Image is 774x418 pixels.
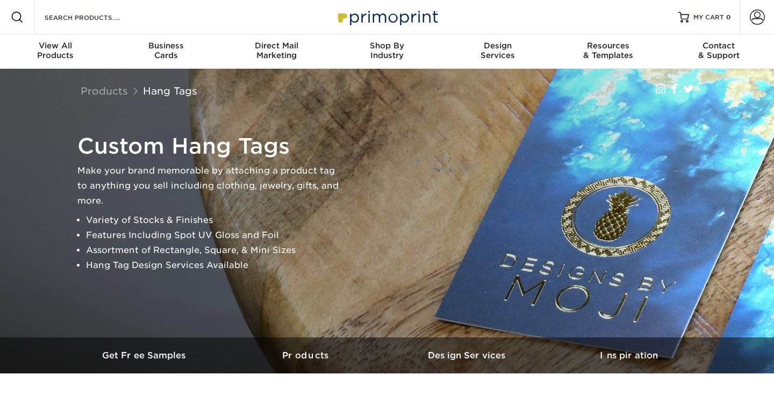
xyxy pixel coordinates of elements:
span: Shop By [332,41,442,51]
a: Hang Tags [143,85,197,97]
span: MY CART [693,13,724,22]
h3: Get Free Samples [64,350,226,361]
a: Get Free Samples [64,337,226,373]
h3: Products [226,350,387,361]
a: Inspiration [548,337,709,373]
a: Direct MailMarketing [221,34,332,69]
div: & Templates [553,41,664,60]
div: & Support [663,41,774,60]
a: Shop ByIndustry [332,34,442,69]
p: Make your brand memorable by attaching a product tag to anything you sell including clothing, jew... [77,163,346,208]
h3: Inspiration [548,350,709,361]
div: Marketing [221,41,332,60]
span: 0 [726,13,731,21]
li: Assortment of Rectangle, Square, & Mini Sizes [86,243,346,258]
div: Services [442,41,553,60]
span: Direct Mail [221,41,332,51]
a: Design Services [387,337,548,373]
a: DesignServices [442,34,553,69]
div: Industry [332,41,442,60]
span: Design [442,41,553,51]
li: Hang Tag Design Services Available [86,258,346,273]
h1: Custom Hang Tags [77,133,346,159]
li: Features Including Spot UV Gloss and Foil [86,228,346,243]
input: SEARCH PRODUCTS..... [44,11,148,24]
a: Products [81,85,128,97]
span: Resources [553,41,664,51]
a: Resources& Templates [553,34,664,69]
li: Variety of Stocks & Finishes [86,213,346,228]
a: Products [226,337,387,373]
a: BusinessCards [111,34,221,69]
div: Cards [111,41,221,60]
img: Primoprint [333,5,441,28]
span: Business [111,41,221,51]
span: Contact [663,41,774,51]
a: Contact& Support [663,34,774,69]
h3: Design Services [387,350,548,361]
